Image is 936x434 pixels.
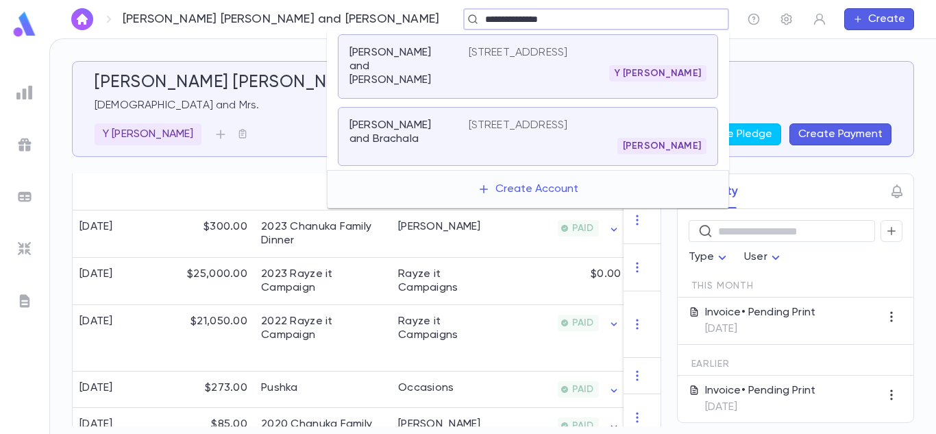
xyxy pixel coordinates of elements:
button: Create Pledge [688,123,781,145]
p: Invoice • Pending Print [705,306,816,320]
div: Type [689,244,731,271]
img: reports_grey.c525e4749d1bce6a11f5fe2a8de1b229.svg [16,84,33,101]
div: [DATE] [79,418,113,431]
p: [DATE] [705,400,816,414]
div: $25,000.00 [165,258,254,305]
div: $300.00 [165,210,254,258]
button: Create Payment [789,123,891,145]
div: User [744,244,784,271]
span: [PERSON_NAME] [617,141,706,152]
div: [DATE] [79,220,113,234]
span: Y [PERSON_NAME] [609,68,706,79]
p: Y [PERSON_NAME] [103,128,193,141]
img: campaigns_grey.99e729a5f7ee94e3726e6486bddda8f1.svg [16,136,33,153]
h5: [PERSON_NAME] [PERSON_NAME] and [PERSON_NAME] [95,73,543,93]
span: PAID [567,317,599,328]
div: [DATE] [79,267,113,281]
div: 2023 Chanuka Family Dinner [261,220,384,248]
p: [PERSON_NAME] and Brachala [349,119,452,146]
button: Create [844,8,914,30]
span: This Month [691,280,754,291]
div: 2023 Rayze it Campaign [261,267,384,295]
div: Pushka [261,381,298,395]
button: Create Account [467,176,589,202]
img: logo [11,11,38,38]
p: [DEMOGRAPHIC_DATA] and Mrs. [95,99,891,112]
div: $21,050.00 [165,305,254,372]
span: Earlier [691,359,730,370]
div: 2022 Rayze it Campaign [261,315,384,342]
span: PAID [567,420,599,431]
img: letters_grey.7941b92b52307dd3b8a917253454ce1c.svg [16,293,33,309]
p: [PERSON_NAME] and [PERSON_NAME] [349,46,452,87]
span: PAID [567,384,599,395]
div: Y [PERSON_NAME] [95,123,201,145]
div: $273.00 [165,372,254,408]
p: [DATE] [705,322,816,336]
span: PAID [567,223,599,234]
div: Rayze it Campaigns [398,267,487,295]
div: [DATE] [79,315,113,328]
div: Chanuka Dinner [398,418,481,431]
p: Invoice • Pending Print [705,384,816,398]
div: Occasions [398,381,454,395]
div: [DATE] [79,381,113,395]
div: Rayze it Campaigns [398,315,487,342]
p: $0.00 [591,267,621,281]
img: batches_grey.339ca447c9d9533ef1741baa751efc33.svg [16,189,33,205]
p: [PERSON_NAME] [PERSON_NAME] and [PERSON_NAME] [123,12,439,27]
p: [STREET_ADDRESS] [469,119,568,132]
img: imports_grey.530a8a0e642e233f2baf0ef88e8c9fcb.svg [16,241,33,257]
img: home_white.a664292cf8c1dea59945f0da9f25487c.svg [74,14,90,25]
span: Type [689,252,715,263]
p: [STREET_ADDRESS] [469,46,568,60]
div: Chanuka Dinner [398,220,481,234]
span: User [744,252,767,263]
